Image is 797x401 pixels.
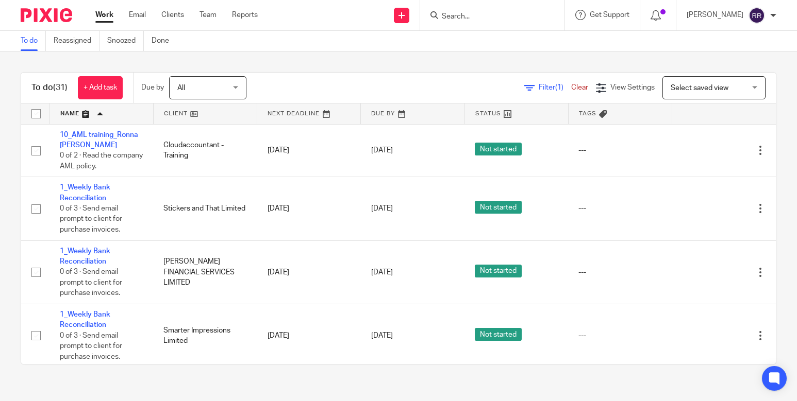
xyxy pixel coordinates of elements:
span: 0 of 3 · Send email prompt to client for purchase invoices. [60,205,122,233]
div: --- [578,267,661,277]
span: All [177,84,185,92]
td: [DATE] [257,240,361,304]
td: Cloudaccountant - Training [153,124,257,177]
a: Work [95,10,113,20]
input: Search [441,12,534,22]
a: 1_Weekly Bank Reconciliation [60,311,110,328]
a: + Add task [78,76,123,99]
a: Clients [161,10,184,20]
a: Done [152,31,177,51]
span: [DATE] [371,332,393,339]
td: [DATE] [257,124,361,177]
div: --- [578,203,661,214]
h1: To do [31,82,68,93]
span: Not started [475,328,522,341]
p: [PERSON_NAME] [687,10,743,20]
td: Stickers and That Limited [153,177,257,240]
span: [DATE] [371,205,393,212]
td: [PERSON_NAME] FINANCIAL SERVICES LIMITED [153,240,257,304]
img: svg%3E [749,7,765,24]
div: --- [578,330,661,341]
a: Reports [232,10,258,20]
span: Filter [539,84,571,91]
img: Pixie [21,8,72,22]
span: Not started [475,143,522,155]
span: Not started [475,265,522,277]
a: 10_AML training_Ronna [PERSON_NAME] [60,131,138,149]
p: Due by [141,82,164,93]
div: --- [578,145,661,155]
a: Email [129,10,146,20]
a: Reassigned [54,31,99,51]
a: Clear [571,84,588,91]
span: 0 of 3 · Send email prompt to client for purchase invoices. [60,332,122,360]
span: View Settings [610,84,655,91]
span: [DATE] [371,147,393,154]
a: 1_Weekly Bank Reconciliation [60,248,110,265]
span: Tags [579,111,596,116]
span: (31) [53,83,68,92]
span: Not started [475,201,522,214]
span: [DATE] [371,269,393,276]
span: (1) [555,84,563,91]
td: Smarter Impressions Limited [153,304,257,368]
a: To do [21,31,46,51]
td: [DATE] [257,177,361,240]
span: Get Support [590,11,629,19]
a: Snoozed [107,31,144,51]
span: 0 of 2 · Read the company AML policy. [60,152,143,170]
span: Select saved view [671,84,728,92]
a: 1_Weekly Bank Reconciliation [60,184,110,201]
td: [DATE] [257,304,361,368]
a: Team [200,10,217,20]
span: 0 of 3 · Send email prompt to client for purchase invoices. [60,269,122,297]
